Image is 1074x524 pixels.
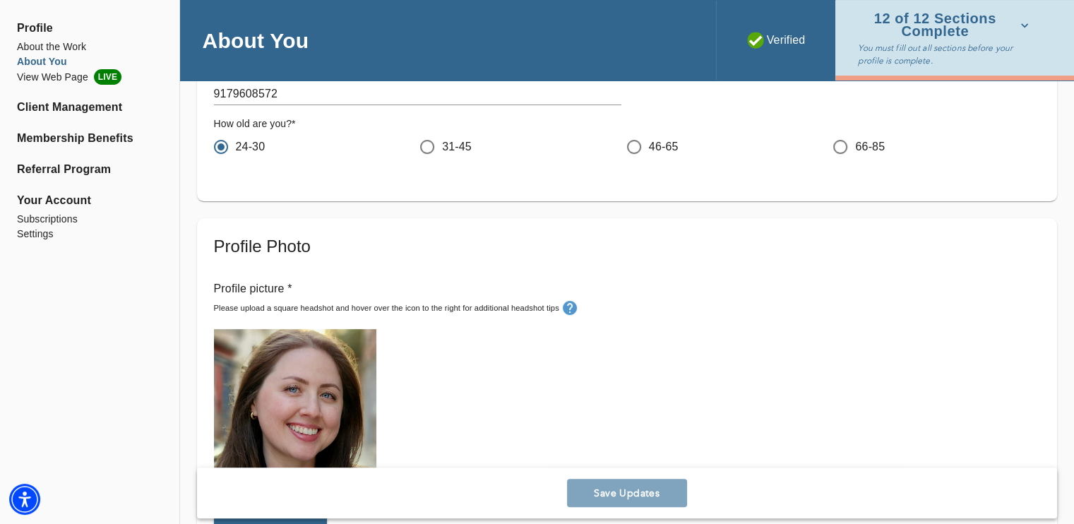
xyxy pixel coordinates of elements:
a: Membership Benefits [17,130,162,147]
span: 46-65 [649,138,679,155]
span: LIVE [94,69,121,85]
p: Profile picture * [214,280,1040,297]
a: Subscriptions [17,212,162,227]
p: Verified [747,32,806,49]
button: 12 of 12 Sections Complete [858,8,1034,42]
a: About You [17,54,162,69]
p: You must fill out all sections before your profile is complete. [858,42,1034,67]
img: Your profile [214,329,376,492]
button: tooltip [559,297,580,318]
a: View Web PageLIVE [17,69,162,85]
a: Referral Program [17,161,162,178]
div: Accessibility Menu [9,484,40,515]
small: Please upload a square headshot and hover over the icon to the right for additional headshot tips [214,304,559,312]
li: View Web Page [17,69,162,85]
span: Your Account [17,192,162,209]
a: About the Work [17,40,162,54]
a: Client Management [17,99,162,116]
span: 12 of 12 Sections Complete [858,13,1029,37]
span: 66-85 [855,138,885,155]
h4: About You [203,28,309,54]
a: Settings [17,227,162,242]
h6: How old are you? * [214,117,1040,132]
span: 24-30 [236,138,265,155]
span: 31-45 [442,138,472,155]
h5: Profile Photo [214,235,1040,258]
span: Profile [17,20,162,37]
